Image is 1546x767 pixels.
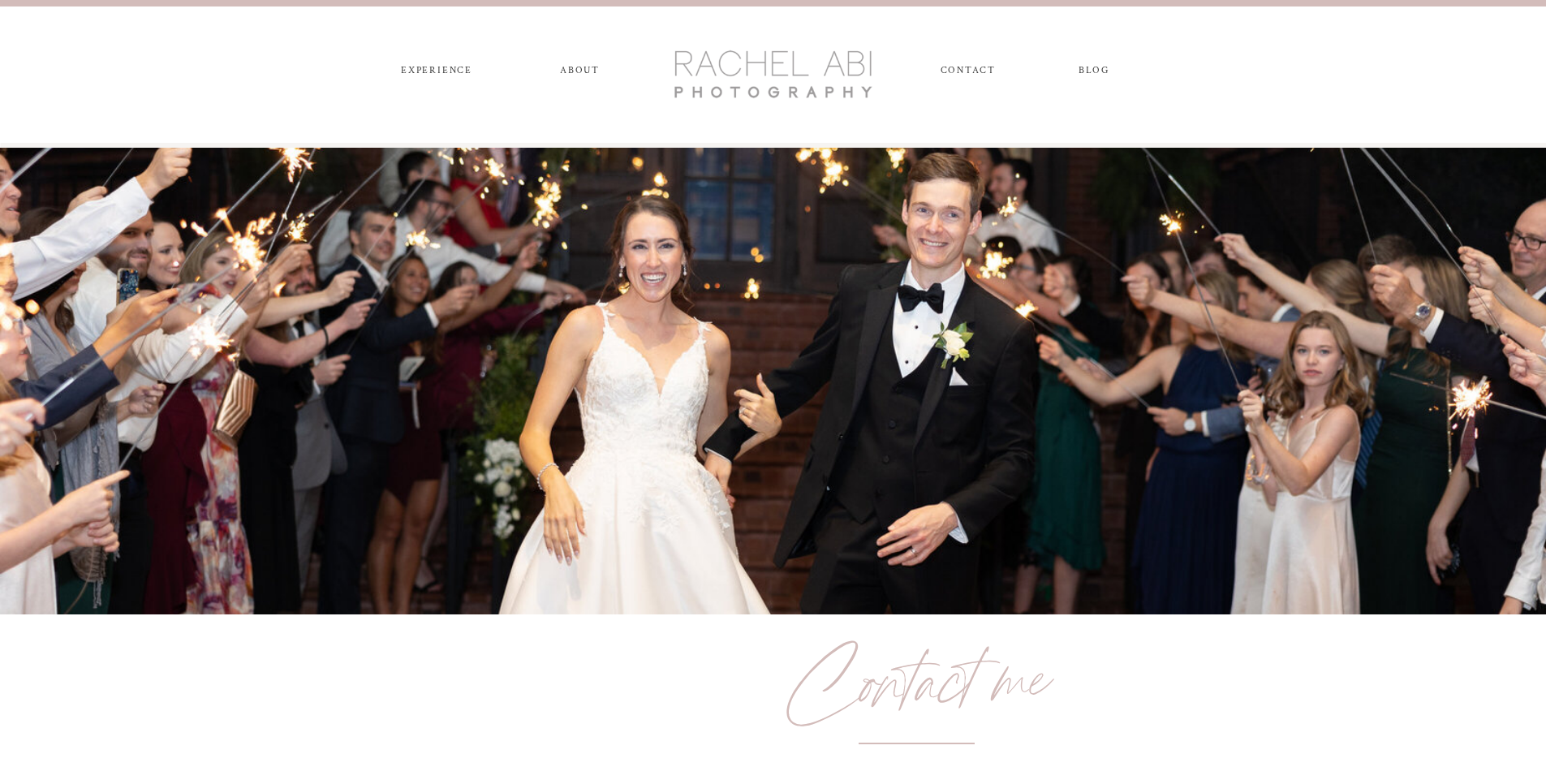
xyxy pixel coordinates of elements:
a: ABOUT [558,65,603,83]
a: Contact me [687,627,1145,744]
a: CONTACT [941,65,995,83]
a: blog [1065,65,1124,83]
a: experience [394,65,480,83]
